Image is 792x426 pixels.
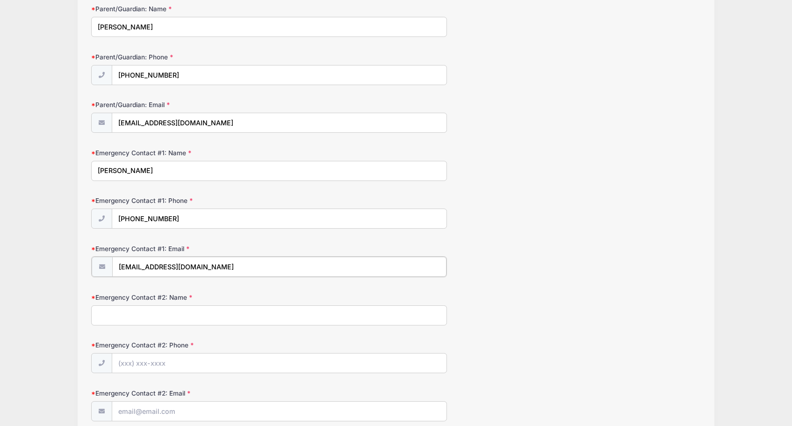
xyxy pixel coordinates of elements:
label: Emergency Contact #1: Name [91,148,294,158]
label: Parent/Guardian: Name [91,4,294,14]
input: email@email.com [112,113,447,133]
input: email@email.com [112,257,446,277]
label: Emergency Contact #2: Name [91,293,294,302]
input: email@email.com [112,401,447,421]
input: (xxx) xxx-xxxx [112,209,447,229]
label: Emergency Contact #2: Phone [91,340,294,350]
label: Parent/Guardian: Email [91,100,294,109]
label: Emergency Contact #2: Email [91,389,294,398]
label: Parent/Guardian: Phone [91,52,294,62]
label: Emergency Contact #1: Email [91,244,294,253]
label: Emergency Contact #1: Phone [91,196,294,205]
input: (xxx) xxx-xxxx [112,353,447,373]
input: (xxx) xxx-xxxx [112,65,447,85]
